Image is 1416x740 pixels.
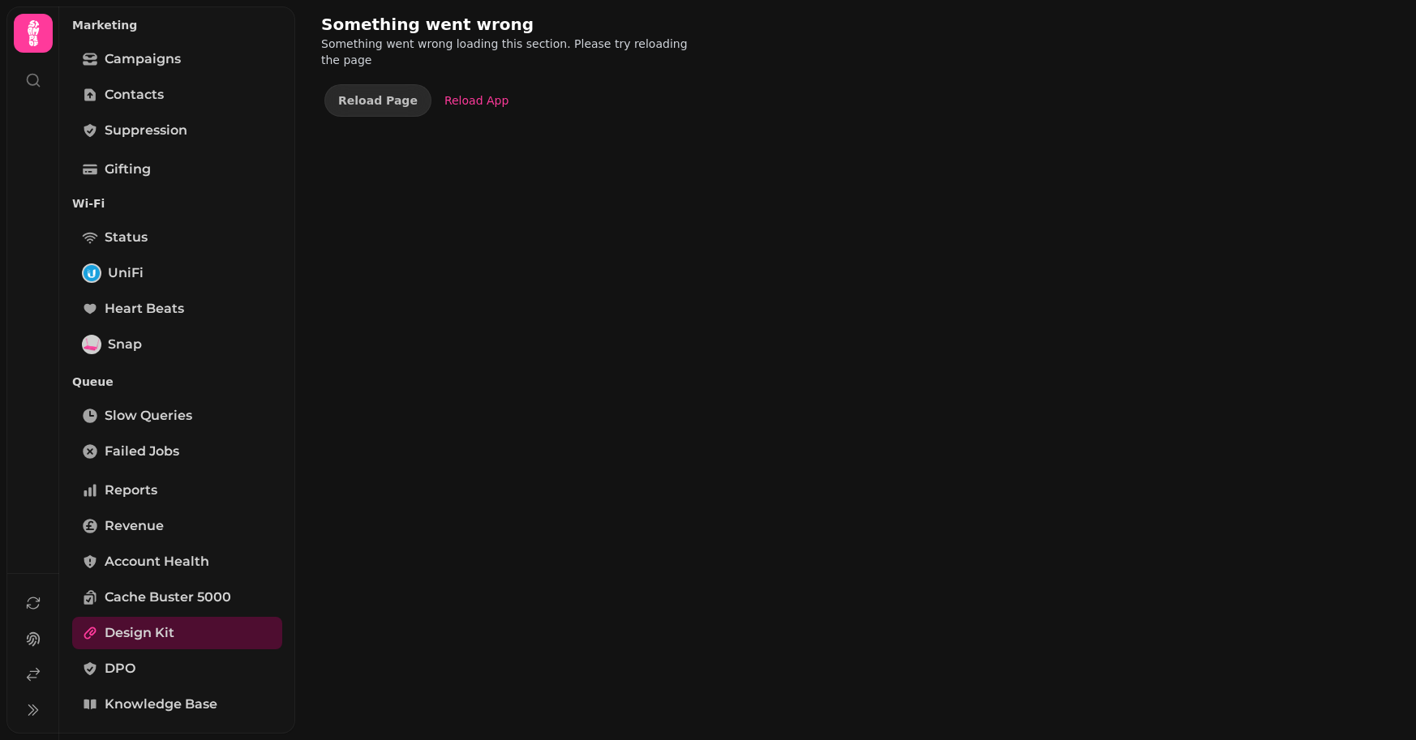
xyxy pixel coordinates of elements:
[72,688,282,721] a: Knowledge Base
[72,435,282,468] a: Failed Jobs
[338,95,418,106] span: Reload Page
[105,623,174,643] span: Design Kit
[105,299,184,319] span: Heart beats
[72,545,282,578] a: Account Health
[444,92,508,109] div: Reload App
[105,228,148,247] span: Status
[72,474,282,507] a: Reports
[72,581,282,614] a: Cache Buster 5000
[72,293,282,325] a: Heart beats
[435,84,518,117] a: Reload App
[105,160,151,179] span: Gifting
[108,335,142,354] span: Snap
[324,84,431,117] button: Reload Page
[72,257,282,289] a: UniFiUniFi
[105,588,231,607] span: Cache Buster 5000
[321,36,736,68] p: Something went wrong loading this section. Please try reloading the page
[84,336,100,353] img: Snap
[72,367,282,396] p: Queue
[105,695,217,714] span: Knowledge Base
[105,85,164,105] span: Contacts
[72,43,282,75] a: Campaigns
[105,659,135,678] span: DPO
[72,652,282,685] a: DPO
[108,263,144,283] span: UniFi
[105,481,157,500] span: Reports
[72,328,282,361] a: SnapSnap
[72,114,282,147] a: Suppression
[72,221,282,254] a: Status
[105,49,181,69] span: Campaigns
[72,510,282,542] a: Revenue
[72,189,282,218] p: Wi-Fi
[105,516,164,536] span: Revenue
[105,406,192,426] span: Slow Queries
[72,79,282,111] a: Contacts
[72,11,282,40] p: Marketing
[321,13,633,36] h2: Something went wrong
[72,400,282,432] a: Slow Queries
[105,121,187,140] span: Suppression
[72,153,282,186] a: Gifting
[72,617,282,649] a: Design Kit
[84,265,100,281] img: UniFi
[105,552,209,571] span: Account Health
[105,442,179,461] span: Failed Jobs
